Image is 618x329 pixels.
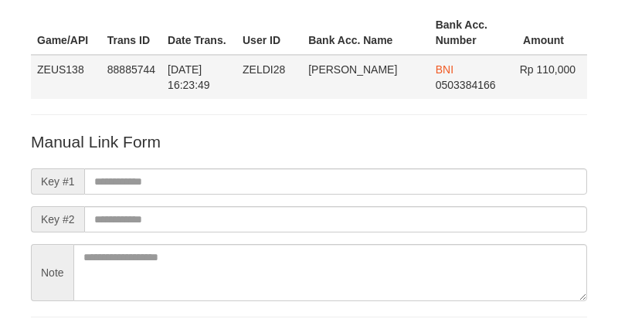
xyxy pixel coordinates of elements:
[168,63,210,91] span: [DATE] 16:23:49
[101,11,161,55] th: Trans ID
[161,11,236,55] th: Date Trans.
[31,206,84,232] span: Key #2
[31,11,101,55] th: Game/API
[302,11,430,55] th: Bank Acc. Name
[430,11,514,55] th: Bank Acc. Number
[436,79,496,91] span: Copy 0503384166 to clipboard
[243,63,285,76] span: ZELDI28
[514,11,587,55] th: Amount
[31,168,84,195] span: Key #1
[31,244,73,301] span: Note
[236,11,302,55] th: User ID
[101,55,161,99] td: 88885744
[520,63,576,76] span: Rp 110,000
[436,63,453,76] span: BNI
[31,131,587,153] p: Manual Link Form
[31,55,101,99] td: ZEUS138
[308,63,397,76] span: [PERSON_NAME]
